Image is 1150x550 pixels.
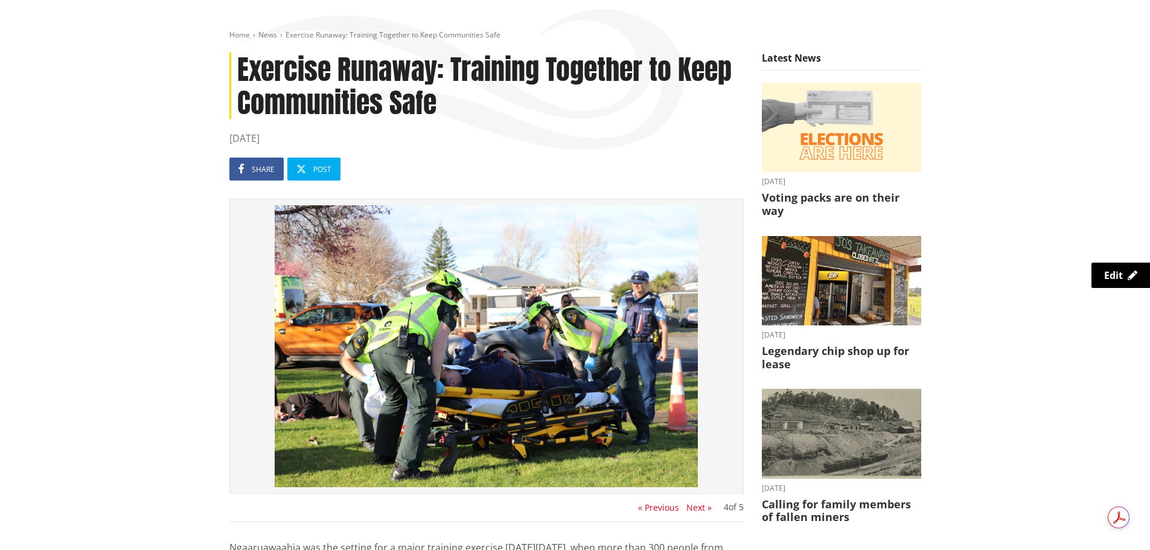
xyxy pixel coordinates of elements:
[762,53,921,71] h5: Latest News
[762,83,921,218] a: [DATE] Voting packs are on their way
[762,178,921,185] time: [DATE]
[724,501,729,513] span: 4
[1091,263,1150,288] a: Edit
[638,503,679,513] button: « Previous
[286,30,500,40] span: Exercise Runaway: Training Together to Keep Communities Safe
[762,236,921,371] a: Outdoor takeaway stand with chalkboard menus listing various foods, like burgers and chips. A fri...
[229,30,250,40] a: Home
[762,485,921,492] time: [DATE]
[252,164,275,174] span: Share
[762,389,921,524] a: A black-and-white historic photograph shows a hillside with trees, small buildings, and cylindric...
[1094,499,1138,543] iframe: Messenger Launcher
[686,503,712,513] button: Next »
[762,498,921,524] h3: Calling for family members of fallen miners
[229,158,284,181] a: Share
[229,131,744,145] time: [DATE]
[229,53,744,119] h1: Exercise Runaway: Training Together to Keep Communities Safe
[762,389,921,479] img: Glen Afton Mine 1939
[258,30,277,40] a: News
[313,164,331,174] span: Post
[762,83,921,173] img: Elections are here
[762,191,921,217] h3: Voting packs are on their way
[229,30,921,40] nav: breadcrumb
[236,205,737,487] img: IMG_2172
[762,345,921,371] h3: Legendary chip shop up for lease
[762,236,921,326] img: Jo's takeaways, Papahua Reserve, Raglan
[287,158,340,181] a: Post
[762,331,921,339] time: [DATE]
[724,503,744,511] div: of 5
[1104,269,1123,282] span: Edit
